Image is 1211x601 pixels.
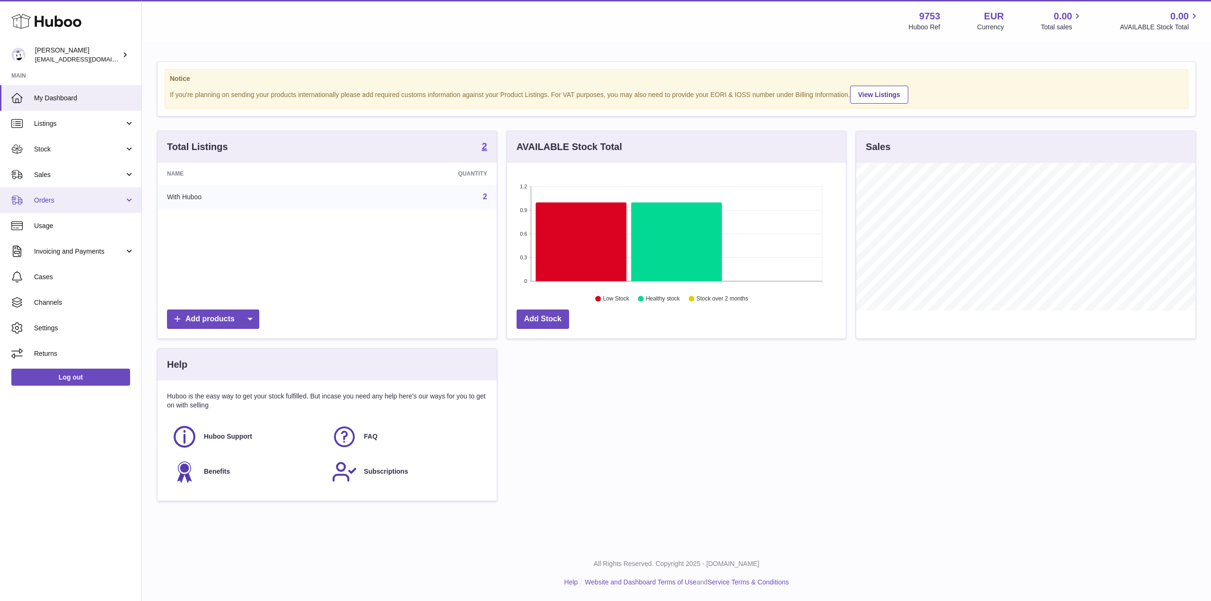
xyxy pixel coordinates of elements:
text: 0.6 [520,231,527,237]
a: Log out [11,369,130,386]
text: Healthy stock [646,296,680,302]
a: Help [564,578,578,586]
strong: 9753 [919,10,940,23]
span: Usage [34,221,134,230]
span: Channels [34,298,134,307]
a: 0.00 Total sales [1041,10,1083,32]
span: FAQ [364,432,377,441]
span: Stock [34,145,124,154]
span: Sales [34,170,124,179]
text: 1.2 [520,184,527,189]
h3: Total Listings [167,141,228,153]
a: Benefits [172,459,322,485]
strong: EUR [984,10,1004,23]
a: Service Terms & Conditions [708,578,789,586]
div: [PERSON_NAME] [35,46,120,64]
div: Currency [977,23,1004,32]
a: Website and Dashboard Terms of Use [585,578,696,586]
span: Subscriptions [364,467,408,476]
a: Add products [167,309,259,329]
span: Settings [34,324,134,333]
span: 0.00 [1054,10,1072,23]
h3: AVAILABLE Stock Total [517,141,622,153]
li: and [581,578,789,587]
a: 0.00 AVAILABLE Stock Total [1120,10,1200,32]
td: With Huboo [158,185,336,209]
span: Returns [34,349,134,358]
strong: 2 [482,141,487,151]
div: Huboo Ref [909,23,940,32]
a: FAQ [332,424,482,450]
span: Huboo Support [204,432,252,441]
span: [EMAIL_ADDRESS][DOMAIN_NAME] [35,55,139,63]
text: Stock over 2 months [696,296,748,302]
a: Huboo Support [172,424,322,450]
a: Subscriptions [332,459,482,485]
span: 0.00 [1170,10,1189,23]
th: Quantity [336,163,497,185]
span: AVAILABLE Stock Total [1120,23,1200,32]
img: info@welovenoni.com [11,48,26,62]
text: 0.3 [520,255,527,260]
h3: Sales [866,141,890,153]
p: All Rights Reserved. Copyright 2025 - [DOMAIN_NAME] [149,559,1203,568]
strong: Notice [170,74,1183,83]
span: Cases [34,273,134,282]
text: 0.9 [520,207,527,213]
p: Huboo is the easy way to get your stock fulfilled. But incase you need any help here's our ways f... [167,392,487,410]
a: 2 [483,193,487,201]
a: 2 [482,141,487,153]
div: If you're planning on sending your products internationally please add required customs informati... [170,84,1183,104]
a: Add Stock [517,309,569,329]
span: Orders [34,196,124,205]
span: Listings [34,119,124,128]
span: My Dashboard [34,94,134,103]
th: Name [158,163,336,185]
span: Total sales [1041,23,1083,32]
h3: Help [167,358,187,371]
text: 0 [524,278,527,284]
a: View Listings [850,86,908,104]
span: Invoicing and Payments [34,247,124,256]
text: Low Stock [603,296,630,302]
span: Benefits [204,467,230,476]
